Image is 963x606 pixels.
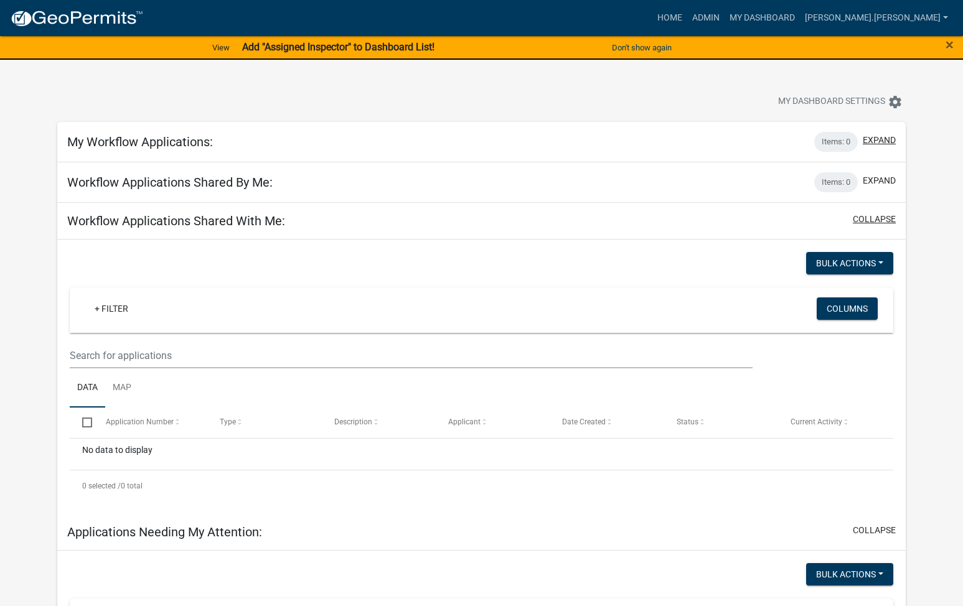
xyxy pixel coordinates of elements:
h5: My Workflow Applications: [67,134,213,149]
a: My Dashboard [725,6,800,30]
button: Don't show again [607,37,677,58]
div: 0 total [70,470,893,501]
div: No data to display [70,439,893,470]
datatable-header-cell: Application Number [94,408,208,437]
datatable-header-cell: Description [322,408,436,437]
button: collapse [853,524,896,537]
datatable-header-cell: Applicant [436,408,550,437]
button: Close [946,37,954,52]
span: Applicant [448,417,481,426]
a: + Filter [85,297,138,320]
strong: Add "Assigned Inspector" to Dashboard List! [242,41,435,53]
div: collapse [57,240,905,514]
button: Bulk Actions [806,252,893,274]
span: Description [334,417,372,426]
datatable-header-cell: Date Created [550,408,664,437]
a: Admin [687,6,725,30]
a: Map [105,368,139,408]
button: expand [863,134,896,147]
h5: Applications Needing My Attention: [67,524,262,539]
datatable-header-cell: Select [70,408,93,437]
span: Application Number [106,417,174,426]
span: Status [677,417,698,426]
div: Items: 0 [814,172,858,192]
button: expand [863,174,896,187]
i: settings [888,95,903,110]
button: Bulk Actions [806,563,893,585]
span: × [946,36,954,54]
input: Search for applications [70,343,753,368]
div: Items: 0 [814,132,858,152]
span: 0 selected / [82,482,121,490]
h5: Workflow Applications Shared With Me: [67,213,285,228]
a: Home [652,6,687,30]
a: View [207,37,235,58]
a: Data [70,368,105,408]
a: [PERSON_NAME].[PERSON_NAME] [800,6,953,30]
datatable-header-cell: Current Activity [779,408,893,437]
button: Columns [817,297,878,320]
span: Type [220,417,236,426]
span: My Dashboard Settings [778,95,885,110]
button: collapse [853,213,896,226]
h5: Workflow Applications Shared By Me: [67,175,273,190]
span: Current Activity [791,417,842,426]
datatable-header-cell: Status [665,408,779,437]
span: Date Created [562,417,606,426]
datatable-header-cell: Type [208,408,322,437]
button: My Dashboard Settingssettings [768,90,913,114]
